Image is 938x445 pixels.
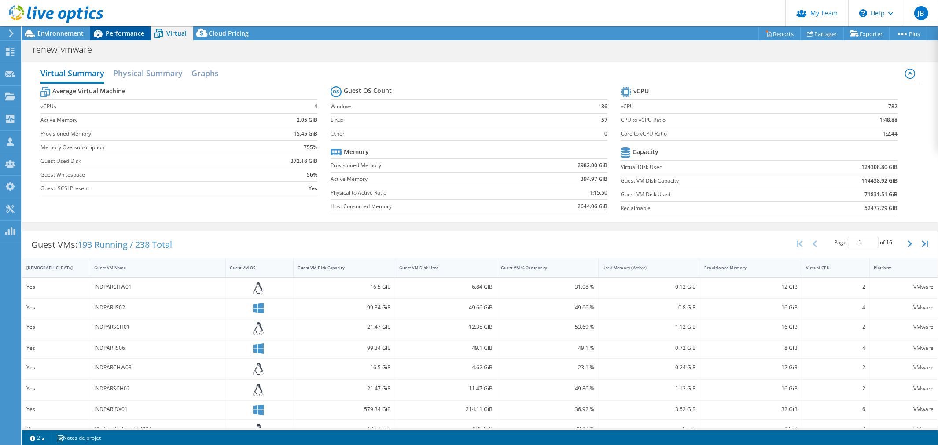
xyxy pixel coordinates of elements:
[621,204,796,213] label: Reclaimable
[621,116,825,125] label: CPU to vCPU Ratio
[399,405,493,414] div: 214.11 GiB
[94,303,221,313] div: INDPARIIS02
[298,282,391,292] div: 16.5 GiB
[26,265,75,271] div: [DEMOGRAPHIC_DATA]
[578,161,607,170] b: 2982.00 GiB
[94,363,221,372] div: INDPARCHW03
[26,363,86,372] div: Yes
[879,116,898,125] b: 1:48.88
[331,102,571,111] label: Windows
[94,265,211,271] div: Guest VM Name
[298,322,391,332] div: 21.47 GiB
[621,177,796,185] label: Guest VM Disk Capacity
[589,188,607,197] b: 1:15.50
[29,45,106,55] h1: renew_vmware
[874,363,934,372] div: VMware
[26,424,86,434] div: No
[298,363,391,372] div: 16.5 GiB
[704,265,787,271] div: Provisioned Memory
[501,343,594,353] div: 49.1 %
[40,129,251,138] label: Provisioned Memory
[297,116,317,125] b: 2.05 GiB
[40,143,251,152] label: Memory Oversubscription
[874,384,934,394] div: VMware
[331,202,521,211] label: Host Consumed Memory
[704,322,798,332] div: 16 GiB
[633,87,649,96] b: vCPU
[806,303,865,313] div: 4
[40,170,251,179] label: Guest Whitespace
[806,322,865,332] div: 2
[601,116,607,125] b: 57
[874,424,934,434] div: VMware
[704,405,798,414] div: 32 GiB
[501,303,594,313] div: 49.66 %
[843,27,890,40] a: Exporter
[806,343,865,353] div: 4
[633,147,658,156] b: Capacity
[914,6,928,20] span: JB
[806,265,855,271] div: Virtual CPU
[886,239,892,246] span: 16
[861,177,898,185] b: 114438.92 GiB
[94,282,221,292] div: INDPARCHW01
[704,384,798,394] div: 16 GiB
[331,175,521,184] label: Active Memory
[874,405,934,414] div: VMware
[581,175,607,184] b: 394.97 GiB
[94,384,221,394] div: INDPARSCH02
[864,190,898,199] b: 71831.51 GiB
[399,343,493,353] div: 49.1 GiB
[603,265,685,271] div: Used Memory (Active)
[40,184,251,193] label: Guest iSCSI Present
[806,384,865,394] div: 2
[501,424,594,434] div: 20.47 %
[806,363,865,372] div: 2
[603,363,696,372] div: 0.24 GiB
[331,129,571,138] label: Other
[331,161,521,170] label: Provisioned Memory
[298,384,391,394] div: 21.47 GiB
[834,237,892,248] span: Page of
[37,29,84,37] span: Environnement
[758,27,801,40] a: Reports
[501,405,594,414] div: 36.92 %
[26,303,86,313] div: Yes
[399,322,493,332] div: 12.35 GiB
[304,143,317,152] b: 755%
[864,204,898,213] b: 52477.29 GiB
[291,157,317,165] b: 372.18 GiB
[806,405,865,414] div: 6
[859,9,867,17] svg: \n
[94,322,221,332] div: INDPARSCH01
[861,163,898,172] b: 124308.80 GiB
[603,282,696,292] div: 0.12 GiB
[40,157,251,165] label: Guest Used Disk
[888,102,898,111] b: 782
[578,202,607,211] b: 2644.06 GiB
[704,303,798,313] div: 16 GiB
[874,303,934,313] div: VMware
[106,29,144,37] span: Performance
[704,424,798,434] div: 4 GiB
[501,322,594,332] div: 53.69 %
[501,265,584,271] div: Guest VM % Occupancy
[874,282,934,292] div: VMware
[603,405,696,414] div: 3.52 GiB
[399,424,493,434] div: 4.09 GiB
[331,116,571,125] label: Linux
[298,424,391,434] div: 18.52 GiB
[621,102,825,111] label: vCPU
[848,237,879,248] input: jump to page
[52,87,125,96] b: Average Virtual Machine
[22,231,181,258] div: Guest VMs:
[26,343,86,353] div: Yes
[298,405,391,414] div: 579.34 GiB
[94,405,221,414] div: INDPARIDX01
[77,239,172,250] span: 193 Running / 238 Total
[704,363,798,372] div: 12 GiB
[604,129,607,138] b: 0
[51,432,107,443] a: Notes de projet
[399,265,482,271] div: Guest VM Disk Used
[26,322,86,332] div: Yes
